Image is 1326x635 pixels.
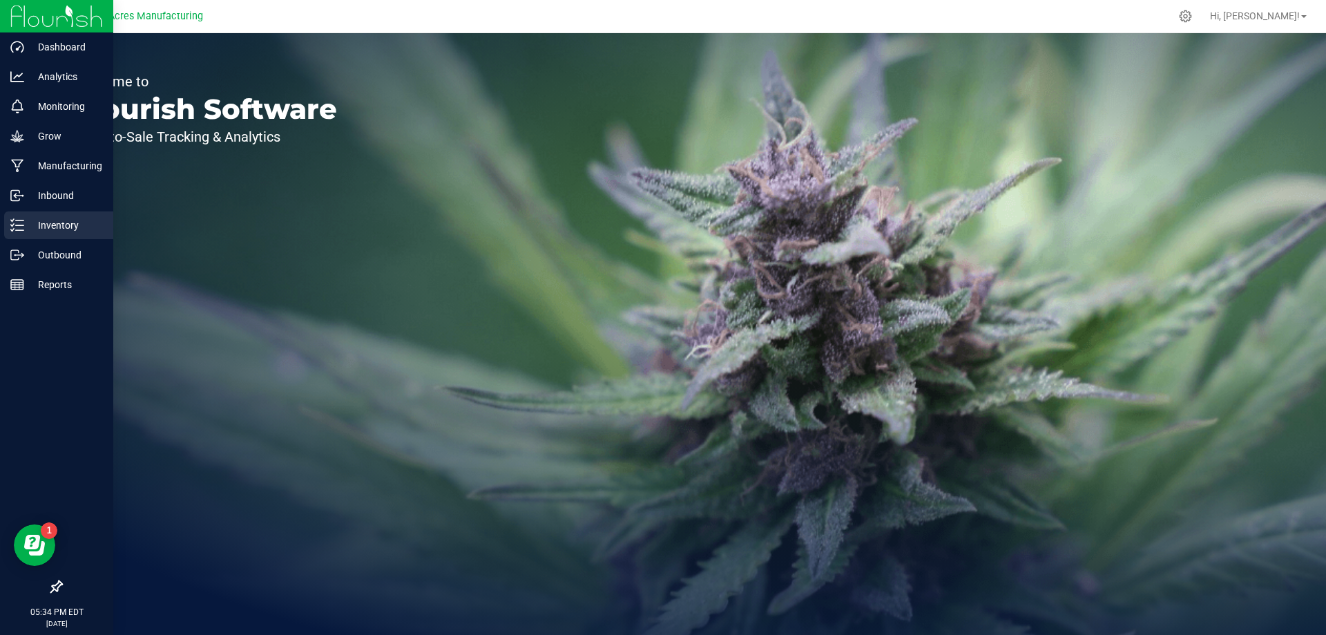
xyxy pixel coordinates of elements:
p: Flourish Software [75,95,337,123]
p: Seed-to-Sale Tracking & Analytics [75,130,337,144]
inline-svg: Dashboard [10,40,24,54]
inline-svg: Reports [10,278,24,292]
inline-svg: Inventory [10,218,24,232]
p: Grow [24,128,107,144]
inline-svg: Grow [10,129,24,143]
inline-svg: Manufacturing [10,159,24,173]
p: Welcome to [75,75,337,88]
p: Reports [24,276,107,293]
p: Inventory [24,217,107,234]
p: Monitoring [24,98,107,115]
p: Dashboard [24,39,107,55]
inline-svg: Inbound [10,189,24,202]
div: Manage settings [1177,10,1194,23]
p: Analytics [24,68,107,85]
p: [DATE] [6,618,107,629]
span: Green Acres Manufacturing [79,10,203,22]
inline-svg: Monitoring [10,99,24,113]
iframe: Resource center [14,524,55,566]
p: Inbound [24,187,107,204]
span: Hi, [PERSON_NAME]! [1210,10,1300,21]
p: Outbound [24,247,107,263]
inline-svg: Outbound [10,248,24,262]
p: 05:34 PM EDT [6,606,107,618]
inline-svg: Analytics [10,70,24,84]
iframe: Resource center unread badge [41,522,57,539]
p: Manufacturing [24,158,107,174]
